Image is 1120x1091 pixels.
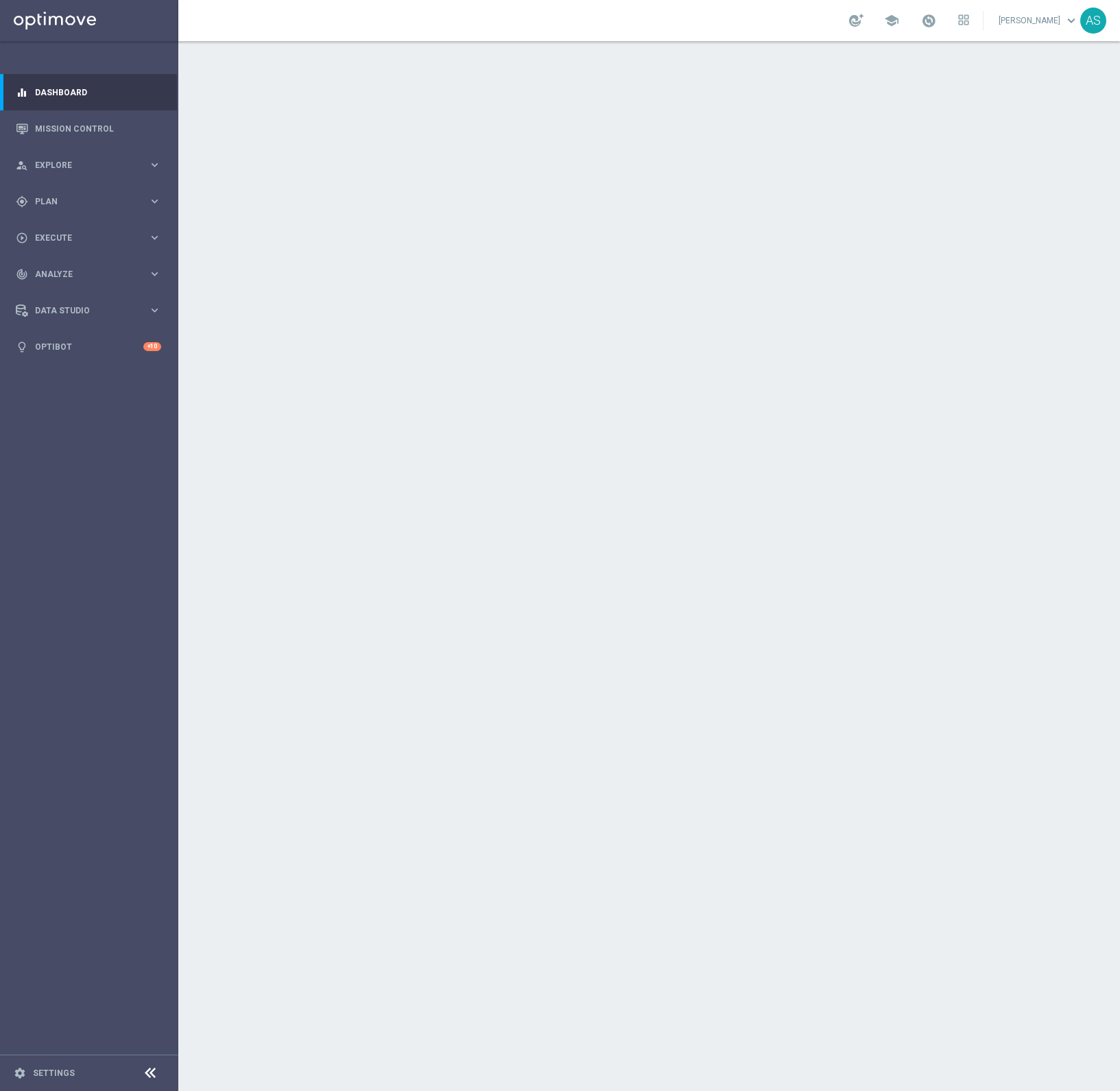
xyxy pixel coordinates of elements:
i: settings [14,1067,26,1079]
div: Explore [16,159,148,171]
div: Data Studio [16,304,148,317]
span: keyboard_arrow_down [1064,13,1079,28]
i: person_search [16,159,28,171]
i: gps_fixed [16,195,28,208]
i: equalizer [16,86,28,99]
i: keyboard_arrow_right [148,195,161,208]
span: Analyze [35,270,148,278]
a: [PERSON_NAME]keyboard_arrow_down [997,10,1080,31]
button: play_circle_outline Execute keyboard_arrow_right [15,232,162,243]
div: Execute [16,232,148,244]
span: Explore [35,161,148,169]
a: Settings [33,1069,75,1077]
span: Data Studio [35,307,148,315]
span: school [884,13,899,28]
i: keyboard_arrow_right [148,304,161,317]
i: play_circle_outline [16,232,28,244]
a: Mission Control [35,110,161,147]
div: AS [1080,8,1106,34]
button: Mission Control [15,123,162,134]
button: gps_fixed Plan keyboard_arrow_right [15,196,162,207]
i: lightbulb [16,341,28,353]
button: person_search Explore keyboard_arrow_right [15,160,162,171]
button: Data Studio keyboard_arrow_right [15,305,162,316]
button: track_changes Analyze keyboard_arrow_right [15,269,162,280]
div: Analyze [16,268,148,280]
div: Plan [16,195,148,208]
a: Dashboard [35,74,161,110]
div: Optibot [16,328,161,365]
button: lightbulb Optibot +10 [15,341,162,352]
i: keyboard_arrow_right [148,158,161,171]
div: Mission Control [16,110,161,147]
a: Optibot [35,328,143,365]
i: keyboard_arrow_right [148,231,161,244]
i: keyboard_arrow_right [148,267,161,280]
div: Dashboard [16,74,161,110]
button: equalizer Dashboard [15,87,162,98]
span: Execute [35,234,148,242]
span: Plan [35,197,148,206]
div: +10 [143,342,161,351]
i: track_changes [16,268,28,280]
